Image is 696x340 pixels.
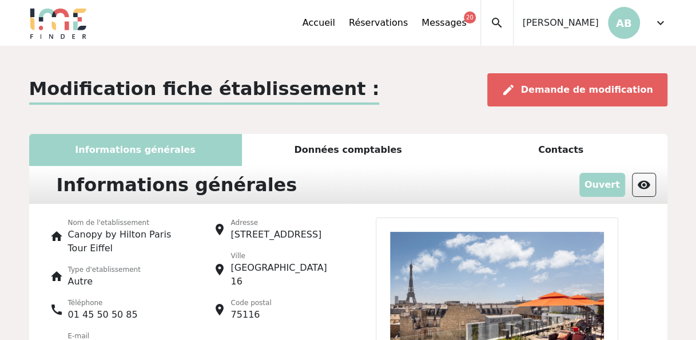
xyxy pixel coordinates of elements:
p: Code postal [231,298,272,308]
p: AB [608,7,640,39]
a: Réservations [349,16,408,30]
span: home [50,270,63,283]
p: Adresse [231,218,322,228]
p: [STREET_ADDRESS] [231,228,322,242]
span: visibility [637,178,651,192]
p: Autre [68,275,141,288]
p: Type d'etablissement [68,264,141,275]
a: Accueil [303,16,335,30]
span: place [213,223,226,236]
div: Contacts [455,134,667,166]
span: edit [502,83,515,97]
p: 75116 [231,308,272,322]
p: 01 45 50 50 85 [68,308,138,322]
span: [PERSON_NAME] [523,16,599,30]
p: [GEOGRAPHIC_DATA] 16 [231,261,341,288]
div: Données comptables [242,134,455,166]
span: expand_more [654,16,667,30]
div: Informations générales [50,171,304,199]
a: Messages20 [421,16,466,30]
span: home [50,230,63,243]
span: place [213,263,226,276]
span: Demande de modification [521,84,653,95]
span: place [213,303,226,317]
span: search [490,16,504,30]
p: L'établissement peut être fermé avec une demande de modification [579,173,625,197]
p: Modification fiche établissement : [29,75,380,105]
div: Informations générales [29,134,242,166]
span: call [50,303,63,317]
p: Canopy by Hilton Paris Tour Eiffel [68,228,178,255]
img: Logo.png [29,7,88,39]
p: Ville [231,251,341,261]
div: 20 [464,11,476,23]
p: Téléphone [68,298,138,308]
button: visibility [632,173,656,197]
p: Nom de l'etablissement [68,218,178,228]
